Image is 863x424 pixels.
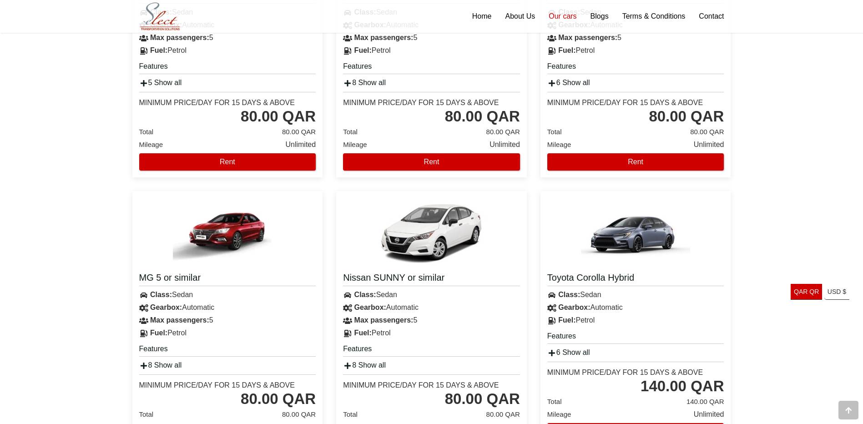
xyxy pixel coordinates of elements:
[791,284,822,300] a: QAR QR
[139,141,163,148] span: Mileage
[150,34,209,41] strong: Max passengers:
[343,79,386,86] a: 8 Show all
[558,46,575,54] strong: Fuel:
[135,1,186,32] img: Select Rent a Car
[838,401,858,419] div: Go to top
[547,348,590,356] a: 6 Show all
[282,126,316,138] span: 80.00 QAR
[540,44,731,57] div: Petrol
[547,398,562,405] span: Total
[547,153,724,171] button: Rent
[139,410,154,418] span: Total
[241,107,316,126] div: 80.00 QAR
[558,291,580,298] strong: Class:
[336,314,527,327] div: 5
[540,288,731,301] div: Sedan
[139,361,182,369] a: 8 Show all
[343,410,358,418] span: Total
[694,138,724,151] span: Unlimited
[285,138,316,151] span: Unlimited
[547,272,724,286] a: Toyota Corolla Hybrid
[132,314,323,327] div: 5
[150,316,209,324] strong: Max passengers:
[132,288,323,301] div: Sedan
[649,107,724,126] div: 80.00 QAR
[354,291,376,298] strong: Class:
[150,329,167,337] strong: Fuel:
[139,98,295,107] div: Minimum Price/Day for 15 days & Above
[490,138,520,151] span: Unlimited
[139,272,316,286] a: MG 5 or similar
[445,107,520,126] div: 80.00 QAR
[686,395,724,408] span: 140.00 QAR
[354,34,414,41] strong: Max passengers:
[547,368,703,377] div: Minimum Price/Day for 15 days & Above
[132,327,323,339] div: Petrol
[282,408,316,421] span: 80.00 QAR
[343,272,520,286] a: Nissan SUNNY or similar
[139,128,154,136] span: Total
[336,288,527,301] div: Sedan
[558,303,590,311] strong: Gearbox:
[343,361,386,369] a: 8 Show all
[336,44,527,57] div: Petrol
[354,303,386,311] strong: Gearbox:
[694,408,724,421] span: Unlimited
[354,316,414,324] strong: Max passengers:
[343,98,499,107] div: Minimum Price/Day for 15 days & Above
[558,34,617,41] strong: Max passengers:
[336,327,527,339] div: Petrol
[690,126,724,138] span: 80.00 QAR
[132,301,323,314] div: Automatic
[540,301,731,314] div: Automatic
[150,303,182,311] strong: Gearbox:
[641,377,724,395] div: 140.00 QAR
[336,31,527,44] div: 5
[343,141,367,148] span: Mileage
[173,198,282,266] img: MG 5 or similar
[547,141,571,148] span: Mileage
[139,61,316,74] h5: Features
[445,390,520,408] div: 80.00 QAR
[139,79,182,86] a: 5 Show all
[581,198,690,266] img: Toyota Corolla Hybrid
[486,408,520,421] span: 80.00 QAR
[343,128,358,136] span: Total
[547,98,703,107] div: Minimum Price/Day for 15 days & Above
[336,301,527,314] div: Automatic
[540,314,731,327] div: Petrol
[354,329,372,337] strong: Fuel:
[377,198,486,266] img: Nissan SUNNY or similar
[132,31,323,44] div: 5
[540,31,731,44] div: 5
[824,284,849,300] a: USD $
[558,316,575,324] strong: Fuel:
[343,381,499,390] div: Minimum Price/Day for 15 days & Above
[139,153,316,171] button: Rent
[150,291,172,298] strong: Class:
[354,46,372,54] strong: Fuel:
[343,61,520,74] h5: Features
[486,126,520,138] span: 80.00 QAR
[547,61,724,74] h5: Features
[150,46,167,54] strong: Fuel:
[343,344,520,357] h5: Features
[139,381,295,390] div: Minimum Price/Day for 15 days & Above
[139,344,316,357] h5: Features
[547,410,571,418] span: Mileage
[241,390,316,408] div: 80.00 QAR
[547,331,724,344] h5: Features
[343,153,520,171] button: Rent
[132,44,323,57] div: Petrol
[547,128,562,136] span: Total
[547,79,590,86] a: 6 Show all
